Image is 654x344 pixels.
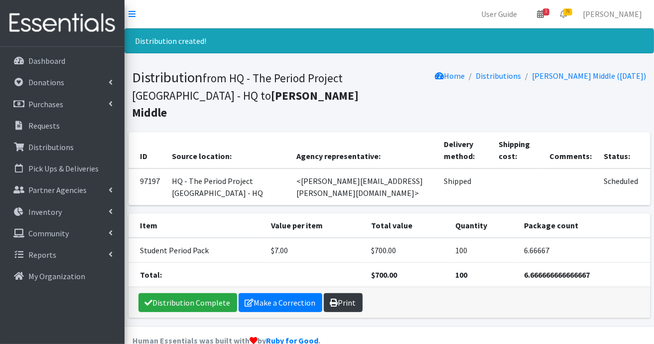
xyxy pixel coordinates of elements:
a: Distributions [476,71,522,81]
td: Shipped [438,169,493,205]
a: User Guide [473,4,525,24]
th: Quantity [449,213,519,238]
a: Pick Ups & Deliveries [4,159,121,178]
th: Source location: [166,132,291,169]
a: Print [324,293,363,312]
td: $700.00 [365,238,449,263]
a: [PERSON_NAME] [575,4,650,24]
th: Shipping cost: [493,132,543,169]
th: ID [129,132,166,169]
p: Donations [28,77,64,87]
p: Reports [28,250,56,260]
a: Make a Correction [239,293,322,312]
a: 3 [529,4,552,24]
td: HQ - The Period Project [GEOGRAPHIC_DATA] - HQ [166,169,291,205]
th: Package count [519,213,651,238]
a: Requests [4,116,121,136]
h1: Distribution [132,69,386,121]
p: My Organization [28,271,85,281]
p: Partner Agencies [28,185,87,195]
th: Value per item [265,213,366,238]
th: Agency representative: [291,132,438,169]
td: Student Period Pack [129,238,265,263]
th: Total value [365,213,449,238]
td: 6.66667 [519,238,651,263]
p: Pick Ups & Deliveries [28,164,99,173]
a: Reports [4,245,121,265]
td: $7.00 [265,238,366,263]
strong: $700.00 [371,270,397,280]
td: 100 [449,238,519,263]
p: Inventory [28,207,62,217]
a: My Organization [4,266,121,286]
a: Distributions [4,137,121,157]
span: 76 [563,8,572,15]
strong: Total: [140,270,162,280]
th: Delivery method: [438,132,493,169]
span: 3 [543,8,549,15]
a: [PERSON_NAME] Middle ([DATE]) [532,71,647,81]
th: Item [129,213,265,238]
a: Dashboard [4,51,121,71]
a: Inventory [4,202,121,222]
td: <[PERSON_NAME][EMAIL_ADDRESS][PERSON_NAME][DOMAIN_NAME]> [291,169,438,205]
p: Community [28,228,69,238]
td: 97197 [129,169,166,205]
th: Status: [598,132,650,169]
a: Partner Agencies [4,180,121,200]
a: Donations [4,72,121,92]
a: Community [4,223,121,243]
strong: 6.666666666666667 [524,270,590,280]
a: 76 [552,4,575,24]
th: Comments: [543,132,598,169]
div: Distribution created! [125,28,654,53]
p: Dashboard [28,56,65,66]
strong: 100 [455,270,467,280]
td: Scheduled [598,169,650,205]
p: Distributions [28,142,74,152]
p: Requests [28,121,60,131]
p: Purchases [28,99,63,109]
small: from HQ - The Period Project [GEOGRAPHIC_DATA] - HQ to [132,71,359,120]
img: HumanEssentials [4,6,121,40]
a: Distribution Complete [138,293,237,312]
a: Purchases [4,94,121,114]
a: Home [435,71,465,81]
